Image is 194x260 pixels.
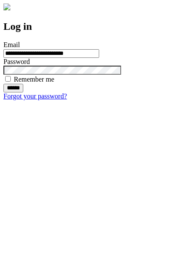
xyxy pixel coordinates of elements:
[14,76,54,83] label: Remember me
[3,58,30,65] label: Password
[3,92,67,100] a: Forgot your password?
[3,3,10,10] img: logo-4e3dc11c47720685a147b03b5a06dd966a58ff35d612b21f08c02c0306f2b779.png
[3,21,191,32] h2: Log in
[3,41,20,48] label: Email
